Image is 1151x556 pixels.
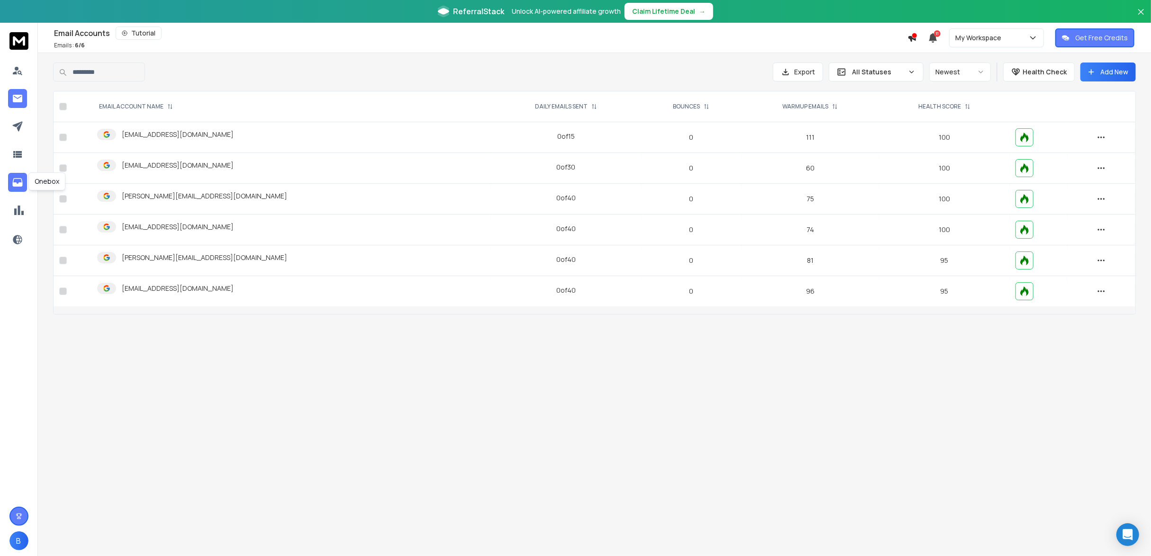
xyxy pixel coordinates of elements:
td: 95 [879,276,1010,307]
p: Unlock AI-powered affiliate growth [512,7,621,16]
p: [EMAIL_ADDRESS][DOMAIN_NAME] [122,284,234,293]
p: Emails : [54,42,85,49]
p: [EMAIL_ADDRESS][DOMAIN_NAME] [122,222,234,232]
p: My Workspace [955,33,1005,43]
span: → [699,7,706,16]
p: 0 [647,287,736,296]
td: 100 [879,184,1010,215]
td: 81 [742,245,879,276]
p: Health Check [1023,67,1067,77]
button: B [9,531,28,550]
div: Open Intercom Messenger [1116,523,1139,546]
div: 0 of 15 [557,132,575,141]
button: Newest [929,63,991,81]
td: 100 [879,215,1010,245]
td: 111 [742,122,879,153]
p: 0 [647,163,736,173]
div: Onebox [28,172,65,190]
p: 0 [647,194,736,204]
p: Get Free Credits [1075,33,1128,43]
button: Health Check [1003,63,1075,81]
p: HEALTH SCORE [918,103,961,110]
p: [PERSON_NAME][EMAIL_ADDRESS][DOMAIN_NAME] [122,191,287,201]
p: 0 [647,133,736,142]
td: 95 [879,245,1010,276]
span: 6 / 6 [75,41,85,49]
p: [EMAIL_ADDRESS][DOMAIN_NAME] [122,130,234,139]
button: Tutorial [116,27,162,40]
div: 0 of 40 [556,286,576,295]
div: Email Accounts [54,27,907,40]
div: 0 of 40 [556,255,576,264]
span: 11 [934,30,941,37]
p: 0 [647,225,736,234]
button: Export [773,63,823,81]
p: DAILY EMAILS SENT [535,103,588,110]
span: ReferralStack [453,6,504,17]
td: 100 [879,122,1010,153]
p: [EMAIL_ADDRESS][DOMAIN_NAME] [122,161,234,170]
td: 74 [742,215,879,245]
button: Claim Lifetime Deal→ [625,3,713,20]
td: 60 [742,153,879,184]
p: BOUNCES [673,103,700,110]
div: EMAIL ACCOUNT NAME [99,103,173,110]
p: All Statuses [852,67,904,77]
div: 0 of 30 [556,162,575,172]
td: 100 [879,153,1010,184]
p: 0 [647,256,736,265]
div: 0 of 40 [556,193,576,203]
td: 75 [742,184,879,215]
button: Get Free Credits [1055,28,1134,47]
div: 0 of 40 [556,224,576,233]
td: 96 [742,276,879,307]
button: Add New [1080,63,1136,81]
p: WARMUP EMAILS [782,103,828,110]
p: [PERSON_NAME][EMAIL_ADDRESS][DOMAIN_NAME] [122,253,287,262]
button: Close banner [1135,6,1147,28]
